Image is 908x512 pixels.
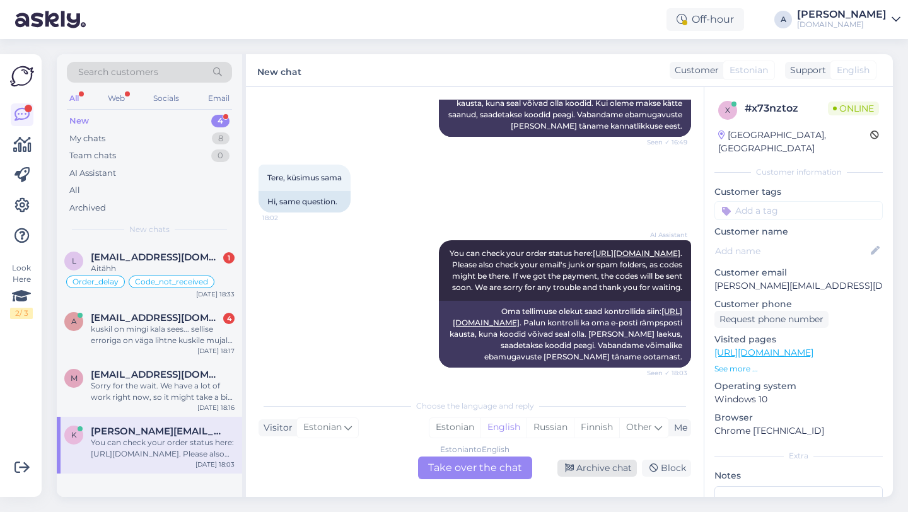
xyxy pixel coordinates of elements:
[418,457,532,479] div: Take over the chat
[714,311,829,328] div: Request phone number
[67,90,81,107] div: All
[212,132,230,145] div: 8
[640,137,687,147] span: Seen ✓ 16:49
[666,8,744,31] div: Off-hour
[593,248,680,258] a: [URL][DOMAIN_NAME]
[91,369,222,380] span: muravant@inbox.ru
[223,252,235,264] div: 1
[257,62,301,79] label: New chat
[785,64,826,77] div: Support
[196,289,235,299] div: [DATE] 18:33
[714,450,883,462] div: Extra
[557,460,637,477] div: Archive chat
[211,115,230,127] div: 4
[745,101,828,116] div: # x73nztoz
[439,70,691,137] div: Oma tellimuse olekut saad kontrollida siin: . Palun kontrolli ka oma e-posti rämpsposti kausta, k...
[714,424,883,438] p: Chrome [TECHNICAL_ID]
[714,333,883,346] p: Visited pages
[10,64,34,88] img: Askly Logo
[730,64,768,77] span: Estonian
[718,129,870,155] div: [GEOGRAPHIC_DATA], [GEOGRAPHIC_DATA]
[714,380,883,393] p: Operating system
[267,173,342,182] span: Tere, küsimus sama
[10,262,33,319] div: Look Here
[91,252,222,263] span: liiaturba1@gmail.com
[714,201,883,220] input: Add a tag
[626,421,652,433] span: Other
[69,115,89,127] div: New
[303,421,342,434] span: Estonian
[714,347,813,358] a: [URL][DOMAIN_NAME]
[714,469,883,482] p: Notes
[450,248,684,292] span: You can check your order status here: . Please also check your email's junk or spam folders, as c...
[223,313,235,324] div: 4
[71,430,77,439] span: k
[91,323,235,346] div: kuskil on mingi kala sees... sellise erroriga on väga lihtne kuskile mujale site'le vaadata. liht...
[72,256,76,265] span: l
[69,132,105,145] div: My chats
[211,149,230,162] div: 0
[69,149,116,162] div: Team chats
[78,66,158,79] span: Search customers
[69,184,80,197] div: All
[197,403,235,412] div: [DATE] 18:16
[91,426,222,437] span: kenneth.looper1@gmail.com
[714,363,883,375] p: See more ...
[714,266,883,279] p: Customer email
[73,278,119,286] span: Order_delay
[837,64,870,77] span: English
[574,418,619,437] div: Finnish
[129,224,170,235] span: New chats
[206,90,232,107] div: Email
[714,411,883,424] p: Browser
[714,393,883,406] p: Windows 10
[259,400,691,412] div: Choose the language and reply
[440,444,509,455] div: Estonian to English
[439,301,691,368] div: Oma tellimuse olekut saad kontrollida siin: . Palun kontrolli ka oma e-posti rämpsposti kausta, k...
[69,167,116,180] div: AI Assistant
[642,460,691,477] div: Block
[151,90,182,107] div: Socials
[71,373,78,383] span: m
[480,418,527,437] div: English
[797,9,900,30] a: [PERSON_NAME][DOMAIN_NAME]
[797,20,887,30] div: [DOMAIN_NAME]
[725,105,730,115] span: x
[135,278,208,286] span: Code_not_received
[714,279,883,293] p: [PERSON_NAME][EMAIL_ADDRESS][DOMAIN_NAME]
[670,64,719,77] div: Customer
[527,418,574,437] div: Russian
[714,185,883,199] p: Customer tags
[669,421,687,434] div: Me
[91,380,235,403] div: Sorry for the wait. We have a lot of work right now, so it might take a bit longer to send your c...
[429,418,480,437] div: Estonian
[91,437,235,460] div: You can check your order status here: [URL][DOMAIN_NAME]. Please also check your email's junk or ...
[828,102,879,115] span: Online
[71,317,77,326] span: a
[640,230,687,240] span: AI Assistant
[640,368,687,378] span: Seen ✓ 18:03
[714,298,883,311] p: Customer phone
[714,225,883,238] p: Customer name
[774,11,792,28] div: A
[262,213,310,223] span: 18:02
[10,308,33,319] div: 2 / 3
[91,312,222,323] span: aruandr3as@gmail.com
[69,202,106,214] div: Archived
[715,244,868,258] input: Add name
[714,166,883,178] div: Customer information
[91,263,235,274] div: Aitähh
[105,90,127,107] div: Web
[797,9,887,20] div: [PERSON_NAME]
[259,191,351,212] div: Hi, same question.
[195,460,235,469] div: [DATE] 18:03
[197,346,235,356] div: [DATE] 18:17
[259,421,293,434] div: Visitor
